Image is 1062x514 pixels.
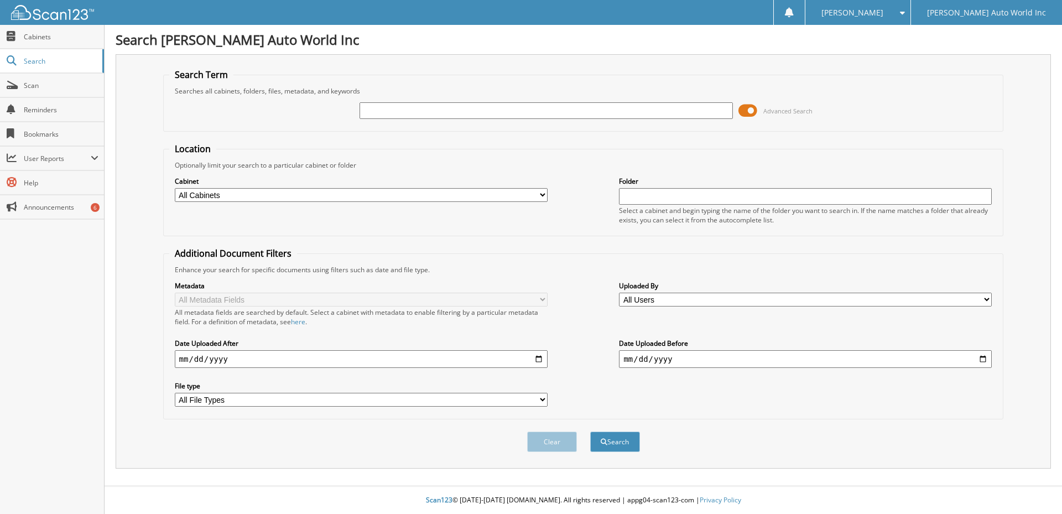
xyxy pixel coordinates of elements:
[169,86,998,96] div: Searches all cabinets, folders, files, metadata, and keywords
[619,339,992,348] label: Date Uploaded Before
[619,350,992,368] input: end
[169,69,233,81] legend: Search Term
[11,5,94,20] img: scan123-logo-white.svg
[169,265,998,274] div: Enhance your search for specific documents using filters such as date and file type.
[175,350,548,368] input: start
[175,339,548,348] label: Date Uploaded After
[700,495,741,505] a: Privacy Policy
[927,9,1046,16] span: [PERSON_NAME] Auto World Inc
[105,487,1062,514] div: © [DATE]-[DATE] [DOMAIN_NAME]. All rights reserved | appg04-scan123-com |
[619,176,992,186] label: Folder
[169,160,998,170] div: Optionally limit your search to a particular cabinet or folder
[24,154,91,163] span: User Reports
[116,30,1051,49] h1: Search [PERSON_NAME] Auto World Inc
[91,203,100,212] div: 6
[169,143,216,155] legend: Location
[619,281,992,290] label: Uploaded By
[1007,461,1062,514] iframe: Chat Widget
[24,178,98,188] span: Help
[175,176,548,186] label: Cabinet
[24,32,98,41] span: Cabinets
[291,317,305,326] a: here
[175,308,548,326] div: All metadata fields are searched by default. Select a cabinet with metadata to enable filtering b...
[175,281,548,290] label: Metadata
[24,129,98,139] span: Bookmarks
[24,105,98,115] span: Reminders
[619,206,992,225] div: Select a cabinet and begin typing the name of the folder you want to search in. If the name match...
[169,247,297,259] legend: Additional Document Filters
[590,432,640,452] button: Search
[24,56,97,66] span: Search
[175,381,548,391] label: File type
[24,203,98,212] span: Announcements
[527,432,577,452] button: Clear
[763,107,813,115] span: Advanced Search
[821,9,883,16] span: [PERSON_NAME]
[426,495,452,505] span: Scan123
[24,81,98,90] span: Scan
